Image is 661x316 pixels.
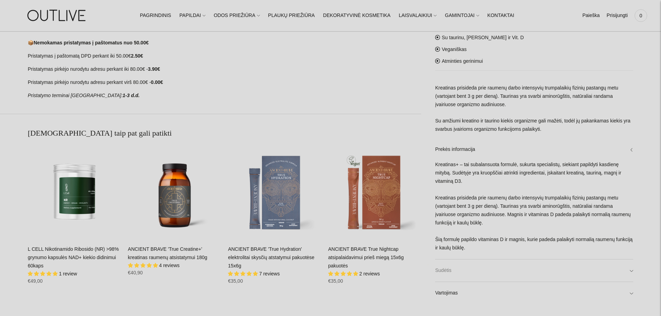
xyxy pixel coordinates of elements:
p: Pristatymas pirkėjo nurodytu adresu perkant iki 80.00€ - [28,65,421,74]
div: Kreatinas+ – tai subalansuota formulė, sukurta specialistų, siekiant papildyti kasdienę mitybą. S... [435,161,633,259]
a: Sudėtis [435,259,633,281]
span: €40,90 [128,270,143,275]
a: PAGRINDINIS [140,8,171,23]
span: 4 reviews [159,263,179,268]
span: €49,00 [28,278,43,284]
p: 📦 [28,39,421,47]
span: 1 review [59,271,77,276]
strong: Nemokamas pristatymas į paštomatus nuo 50.00€ [34,40,149,45]
span: 5.00 stars [128,263,159,268]
a: ANCIENT BRAVE 'True Creatine+' kreatinas raumenų atsistatymui 180g [128,246,207,260]
a: Prekės informacija [435,138,633,161]
a: ANCIENT BRAVE True Nightcap atsipalaidavimui prieš miegą 15x6g pakuotės [328,246,404,268]
a: 0 [635,8,647,23]
a: KONTAKTAI [488,8,514,23]
a: ANCIENT BRAVE 'True Hydration' elektrolitai skysčių atstatymui pakuotėse 15x6g [228,246,314,268]
a: PLAUKŲ PRIEŽIŪRA [268,8,315,23]
a: ODOS PRIEŽIŪRA [214,8,260,23]
a: ANCIENT BRAVE 'True Creatine+' kreatinas raumenų atsistatymui 180g [128,145,221,238]
a: Prisijungti [607,8,628,23]
a: DEKORATYVINĖ KOSMETIKA [323,8,390,23]
span: 5.00 stars [328,271,359,276]
div: Subalansuota formulė, skirta kasdieniam mitybos papildymui Su taurinu, [PERSON_NAME] ir Vit. D Ve... [435,8,633,304]
img: OUTLIVE [14,3,101,27]
a: L CELL Nikotinamido Ribosido (NR) >98% grynumo kapsulės NAD+ kiekio didinimui 60kaps [28,246,119,268]
strong: 1-3 d.d. [122,93,139,98]
strong: 0.00€ [151,79,163,85]
p: Pristatymas į paštomatą DPD perkant iki 50.00€ [28,52,421,60]
span: €35,00 [328,278,343,284]
a: Paieška [582,8,600,23]
p: Pristatymas pirkėjo nurodytu adresu perkant virš 80.00€ - [28,78,421,87]
strong: 2.50€ [131,53,143,59]
em: Pristatymo terminai [GEOGRAPHIC_DATA]: [28,93,122,98]
span: 0 [636,11,646,20]
span: 5.00 stars [228,271,259,276]
span: 2 reviews [359,271,380,276]
strong: 3.90€ [148,66,160,72]
h2: [DEMOGRAPHIC_DATA] taip pat gali patikti [28,128,421,138]
a: GAMINTOJAI [445,8,479,23]
a: L CELL Nikotinamido Ribosido (NR) >98% grynumo kapsulės NAD+ kiekio didinimui 60kaps [28,145,121,238]
a: ANCIENT BRAVE True Nightcap atsipalaidavimui prieš miegą 15x6g pakuotės [328,145,422,238]
a: ANCIENT BRAVE 'True Hydration' elektrolitai skysčių atstatymui pakuotėse 15x6g [228,145,321,238]
a: PAPILDAI [179,8,205,23]
span: 5.00 stars [28,271,59,276]
span: €35,00 [228,278,243,284]
a: Vartojimas [435,282,633,304]
a: LAISVALAIKIUI [399,8,437,23]
p: Kreatinas prisideda prie raumenų darbo intensyvių trumpalaikių fizinių pastangų metu (vartojant b... [435,84,633,134]
span: 7 reviews [259,271,280,276]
